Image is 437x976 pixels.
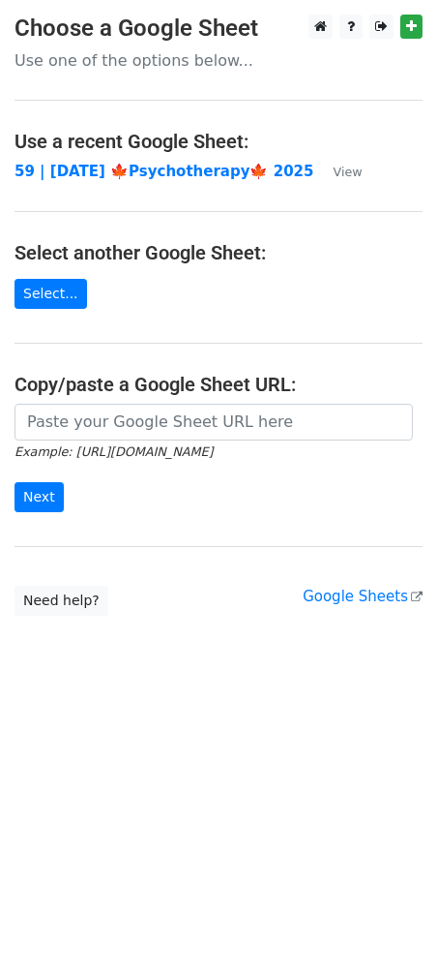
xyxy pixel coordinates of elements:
[333,165,362,179] small: View
[15,444,213,459] small: Example: [URL][DOMAIN_NAME]
[15,50,422,71] p: Use one of the options below...
[15,130,422,153] h4: Use a recent Google Sheet:
[15,15,422,43] h3: Choose a Google Sheet
[15,163,313,180] a: 59 | [DATE] 🍁Psychotherapy🍁 2025
[15,586,108,616] a: Need help?
[15,404,413,441] input: Paste your Google Sheet URL here
[313,163,362,180] a: View
[15,482,64,512] input: Next
[15,279,87,309] a: Select...
[15,241,422,264] h4: Select another Google Sheet:
[303,588,422,605] a: Google Sheets
[15,373,422,396] h4: Copy/paste a Google Sheet URL:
